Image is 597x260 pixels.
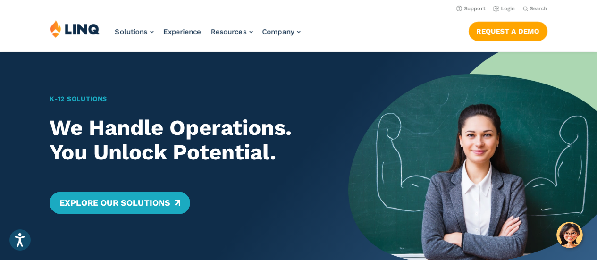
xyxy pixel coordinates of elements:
[469,20,547,41] nav: Button Navigation
[211,27,253,36] a: Resources
[115,27,148,36] span: Solutions
[211,27,247,36] span: Resources
[50,20,100,38] img: LINQ | K‑12 Software
[262,27,294,36] span: Company
[50,192,190,214] a: Explore Our Solutions
[50,94,324,104] h1: K‑12 Solutions
[115,20,301,51] nav: Primary Navigation
[115,27,154,36] a: Solutions
[523,5,547,12] button: Open Search Bar
[530,6,547,12] span: Search
[456,6,486,12] a: Support
[493,6,515,12] a: Login
[469,22,547,41] a: Request a Demo
[556,222,583,248] button: Hello, have a question? Let’s chat.
[50,116,324,165] h2: We Handle Operations. You Unlock Potential.
[262,27,301,36] a: Company
[163,27,202,36] a: Experience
